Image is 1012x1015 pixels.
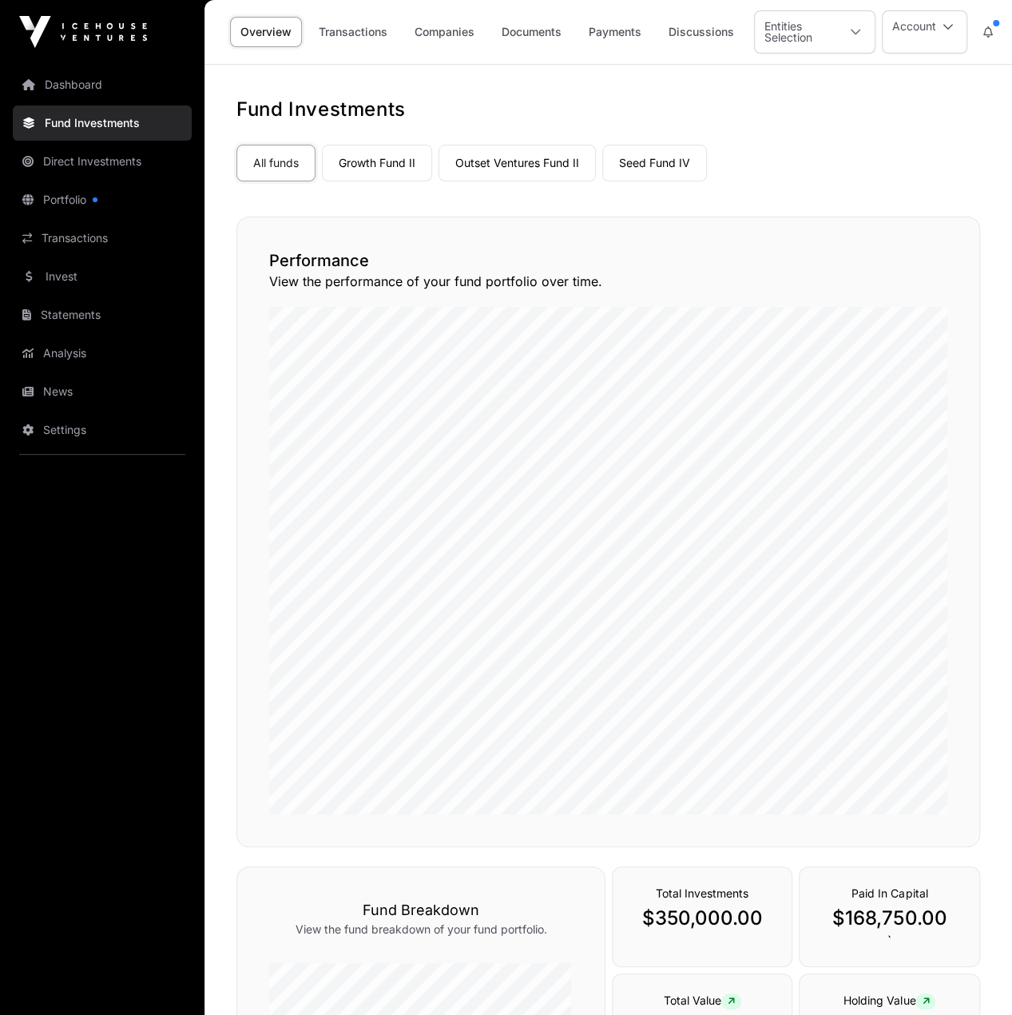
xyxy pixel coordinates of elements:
p: $168,750.00 [816,906,963,931]
a: Statements [13,297,192,332]
p: $350,000.00 [629,906,776,931]
a: Invest [13,259,192,294]
a: Analysis [13,336,192,371]
div: Entities Selection [755,11,836,53]
a: Payments [578,17,652,47]
a: News [13,374,192,409]
a: Dashboard [13,67,192,102]
span: Holding Value [843,993,935,1007]
a: Portfolio [13,182,192,217]
a: Companies [404,17,485,47]
a: Direct Investments [13,144,192,179]
h2: Performance [269,249,947,272]
p: View the performance of your fund portfolio over time. [269,272,947,291]
span: Total Investments [656,886,748,900]
span: Total Value [664,993,741,1007]
a: Discussions [658,17,744,47]
img: Icehouse Ventures Logo [19,16,147,48]
a: Growth Fund II [322,145,432,181]
a: All funds [236,145,316,181]
a: Transactions [13,221,192,256]
div: ` [799,866,980,967]
a: Transactions [308,17,398,47]
iframe: Chat Widget [932,938,1012,1015]
a: Settings [13,412,192,448]
a: Seed Fund IV [602,145,707,181]
h1: Fund Investments [236,97,980,122]
button: Account [882,10,967,54]
p: View the fund breakdown of your fund portfolio. [269,921,573,937]
h3: Fund Breakdown [269,899,573,921]
a: Overview [230,17,302,47]
a: Outset Ventures Fund II [439,145,596,181]
span: Paid In Capital [851,886,927,900]
a: Fund Investments [13,105,192,141]
a: Documents [491,17,572,47]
